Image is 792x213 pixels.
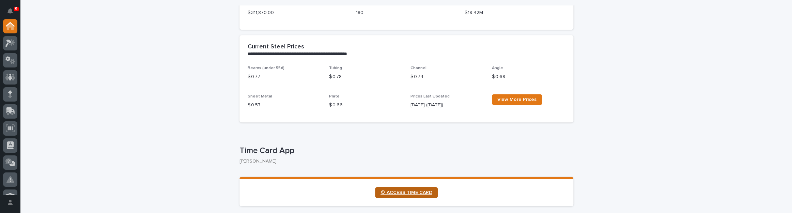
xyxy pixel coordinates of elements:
h2: Current Steel Prices [248,43,304,51]
div: Notifications9 [9,8,17,19]
span: View More Prices [497,97,537,102]
span: Plate [329,94,340,98]
a: View More Prices [492,94,542,105]
p: $19.42M [465,9,565,16]
p: $ 0.69 [492,73,565,80]
span: Channel [410,66,426,70]
p: $ 0.74 [410,73,484,80]
span: Tubing [329,66,342,70]
p: $ 0.78 [329,73,402,80]
p: Time Card App [239,146,571,156]
p: [PERSON_NAME] [239,158,568,164]
p: $ 311,870.00 [248,9,348,16]
a: ⏲ ACCESS TIME CARD [375,187,438,198]
p: 9 [15,6,17,11]
p: $ 0.66 [329,102,402,109]
p: 180 [356,9,456,16]
span: ⏲ ACCESS TIME CARD [381,190,432,195]
span: Prices Last Updated [410,94,450,98]
button: Notifications [3,4,17,18]
span: Angle [492,66,503,70]
p: [DATE] ([DATE]) [410,102,484,109]
span: Sheet Metal [248,94,272,98]
p: $ 0.77 [248,73,321,80]
p: $ 0.57 [248,102,321,109]
span: Beams (under 55#) [248,66,284,70]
